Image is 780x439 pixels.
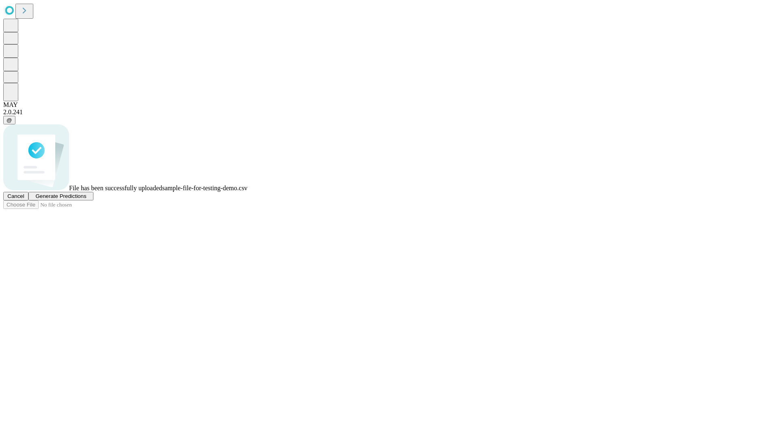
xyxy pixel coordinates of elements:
span: @ [6,117,12,123]
span: sample-file-for-testing-demo.csv [162,185,247,191]
div: 2.0.241 [3,109,777,116]
span: Cancel [7,193,24,199]
button: @ [3,116,15,124]
span: Generate Predictions [35,193,86,199]
span: File has been successfully uploaded [69,185,162,191]
button: Generate Predictions [28,192,93,200]
div: MAY [3,101,777,109]
button: Cancel [3,192,28,200]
